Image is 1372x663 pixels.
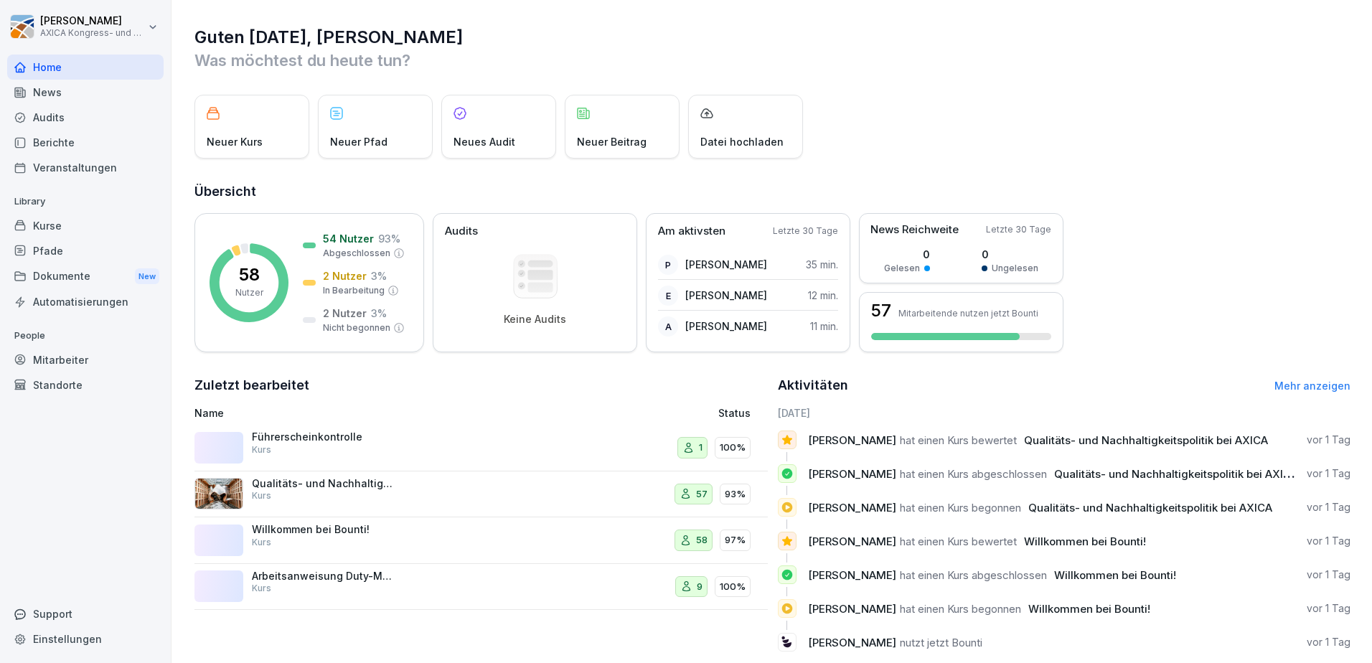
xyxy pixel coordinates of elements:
p: Gelesen [884,262,920,275]
p: Kurs [252,489,271,502]
p: Abgeschlossen [323,247,390,260]
p: 3 % [371,268,387,283]
div: Dokumente [7,263,164,290]
a: Mehr anzeigen [1274,380,1350,392]
span: nutzt jetzt Bounti [900,636,982,649]
a: Mitarbeiter [7,347,164,372]
a: News [7,80,164,105]
a: Home [7,55,164,80]
p: Führerscheinkontrolle [252,431,395,443]
p: Nutzer [235,286,263,299]
p: vor 1 Tag [1307,568,1350,582]
p: Library [7,190,164,213]
p: [PERSON_NAME] [40,15,145,27]
h3: 57 [871,302,891,319]
p: [PERSON_NAME] [685,288,767,303]
p: 0 [982,247,1038,262]
p: Name [194,405,553,420]
p: Neuer Beitrag [577,134,647,149]
p: 58 [239,266,260,283]
p: Qualitäts- und Nachhaltigkeitspolitik bei AXICA [252,477,395,490]
div: A [658,316,678,337]
a: Automatisierungen [7,289,164,314]
p: Kurs [252,536,271,549]
h2: Aktivitäten [778,375,848,395]
span: [PERSON_NAME] [808,602,896,616]
a: Arbeitsanweisung Duty-ManagerKurs9100% [194,564,768,611]
span: [PERSON_NAME] [808,433,896,447]
div: E [658,286,678,306]
a: Einstellungen [7,626,164,652]
p: 1 [699,441,703,455]
a: Willkommen bei Bounti!Kurs5897% [194,517,768,564]
p: AXICA Kongress- und Tagungszentrum Pariser Platz 3 GmbH [40,28,145,38]
span: Willkommen bei Bounti! [1054,568,1176,582]
p: 97% [725,533,746,547]
h2: Übersicht [194,182,1350,202]
p: Kurs [252,443,271,456]
p: Ungelesen [992,262,1038,275]
p: 3 % [371,306,387,321]
span: hat einen Kurs bewertet [900,433,1017,447]
p: vor 1 Tag [1307,601,1350,616]
p: Neuer Kurs [207,134,263,149]
p: Datei hochladen [700,134,784,149]
p: vor 1 Tag [1307,635,1350,649]
h6: [DATE] [778,405,1351,420]
a: Audits [7,105,164,130]
p: 54 Nutzer [323,231,374,246]
span: Qualitäts- und Nachhaltigkeitspolitik bei AXICA [1024,433,1268,447]
p: People [7,324,164,347]
span: Willkommen bei Bounti! [1028,602,1150,616]
p: Nicht begonnen [323,321,390,334]
span: [PERSON_NAME] [808,636,896,649]
p: 58 [696,533,708,547]
div: New [135,268,159,285]
p: [PERSON_NAME] [685,319,767,334]
p: In Bearbeitung [323,284,385,297]
a: Pfade [7,238,164,263]
p: Letzte 30 Tage [986,223,1051,236]
h2: Zuletzt bearbeitet [194,375,768,395]
p: 2 Nutzer [323,306,367,321]
p: vor 1 Tag [1307,534,1350,548]
span: Qualitäts- und Nachhaltigkeitspolitik bei AXICA [1054,467,1298,481]
p: Status [718,405,751,420]
p: 100% [720,441,746,455]
a: Veranstaltungen [7,155,164,180]
p: [PERSON_NAME] [685,257,767,272]
p: 2 Nutzer [323,268,367,283]
span: Willkommen bei Bounti! [1024,535,1146,548]
p: Arbeitsanweisung Duty-Manager [252,570,395,583]
img: r1d5yf18y2brqtocaitpazkm.png [194,478,243,509]
p: Willkommen bei Bounti! [252,523,395,536]
span: [PERSON_NAME] [808,501,896,514]
a: FührerscheinkontrolleKurs1100% [194,425,768,471]
span: [PERSON_NAME] [808,467,896,481]
h1: Guten [DATE], [PERSON_NAME] [194,26,1350,49]
span: hat einen Kurs begonnen [900,501,1021,514]
a: Kurse [7,213,164,238]
span: hat einen Kurs abgeschlossen [900,568,1047,582]
p: News Reichweite [870,222,959,238]
p: 93 % [378,231,400,246]
p: 0 [884,247,930,262]
span: hat einen Kurs bewertet [900,535,1017,548]
a: Berichte [7,130,164,155]
p: 35 min. [806,257,838,272]
p: 57 [696,487,708,502]
p: Kurs [252,582,271,595]
p: 9 [697,580,703,594]
p: vor 1 Tag [1307,433,1350,447]
p: 100% [720,580,746,594]
span: Qualitäts- und Nachhaltigkeitspolitik bei AXICA [1028,501,1272,514]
